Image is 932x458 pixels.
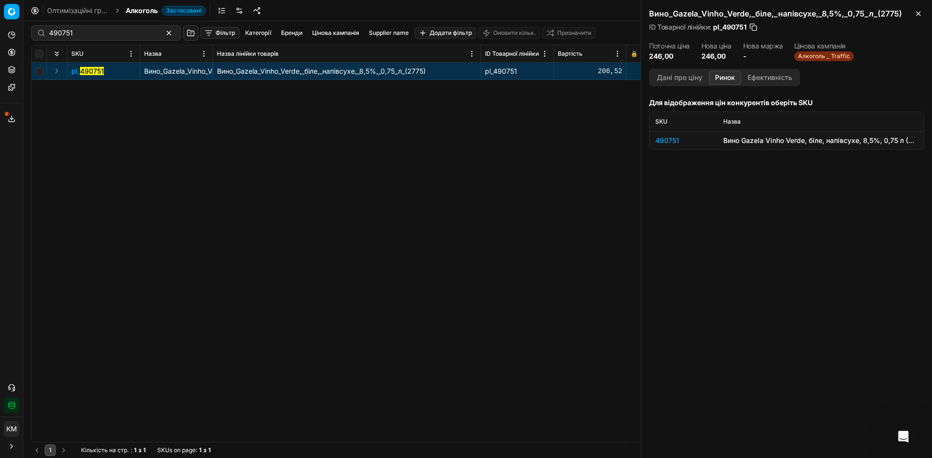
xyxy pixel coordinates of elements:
[723,118,741,125] span: Назва
[277,27,306,39] button: Бренди
[80,67,104,75] mark: 490751
[47,6,109,16] a: Оптимізаційні групи
[138,446,141,454] strong: з
[709,71,741,85] button: Ринок
[365,27,413,39] button: Supplier name
[126,6,158,16] span: Алкоголь
[655,136,712,145] div: 490751
[144,50,162,58] span: Назва
[743,51,783,61] dd: -
[743,43,783,49] dt: Нова маржа
[4,421,19,437] button: КM
[650,71,709,85] button: Дані про ціну
[203,446,206,454] strong: з
[45,444,56,456] button: 1
[794,51,854,61] span: Алкоголь _ Traffic
[47,6,206,16] nav: breadcrumb
[649,98,924,108] h3: Для відображення цін конкурентів оберіть SKU
[49,28,155,38] input: Пошук по SKU або назві
[794,43,854,49] dt: Цінова кампанія
[217,50,279,58] span: Назва лінійки товарів
[200,27,239,39] button: Фільтр
[649,8,924,19] h2: Вино_Gazela_Vinho_Verde,_біле,_напівсухе,_8,5%,_0,75_л_(2775)
[558,66,622,76] div: 206,52
[558,50,582,58] span: Вартість
[723,136,918,145] div: Вино Gazela Vinho Verde, біле, напівсухе, 8,5%, 0,75 л (2775)
[631,50,638,58] span: 🔒
[892,425,915,448] iframe: Intercom live chat
[415,27,476,39] button: Додати фільтр
[143,446,146,454] strong: 1
[157,446,197,454] span: SKUs on page :
[81,446,129,454] span: Кількість на стр.
[655,118,667,125] span: SKU
[71,66,104,76] button: pl_490751
[649,24,711,31] span: ID Товарної лінійки :
[51,48,63,60] button: Expand all
[485,66,549,76] div: pl_490751
[308,27,363,39] button: Цінова кампанія
[51,65,63,77] button: Expand
[71,50,83,58] span: SKU
[31,444,69,456] nav: pagination
[701,51,732,61] dd: 246,00
[241,27,275,39] button: Категорії
[542,27,596,39] button: Призначити
[713,22,747,32] span: pl_490751
[217,66,477,76] div: Вино_Gazela_Vinho_Verde,_біле,_напівсухе,_8,5%,_0,75_л_(2775)
[162,6,206,16] span: Застосовані
[81,446,146,454] div: :
[58,444,69,456] button: Go to next page
[199,446,201,454] strong: 1
[701,43,732,49] dt: Нова ціна
[31,444,43,456] button: Go to previous page
[485,50,539,58] span: ID Товарної лінійки
[478,27,540,39] button: Оновити кільк.
[134,446,136,454] strong: 1
[741,71,799,85] button: Ефективність
[71,66,104,76] span: pl_
[208,446,211,454] strong: 1
[649,43,690,49] dt: Поточна ціна
[144,67,353,75] span: Вино_Gazela_Vinho_Verde,_біле,_напівсухе,_8,5%,_0,75_л_(2775)
[649,51,690,61] dd: 246,00
[126,6,206,16] span: АлкогольЗастосовані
